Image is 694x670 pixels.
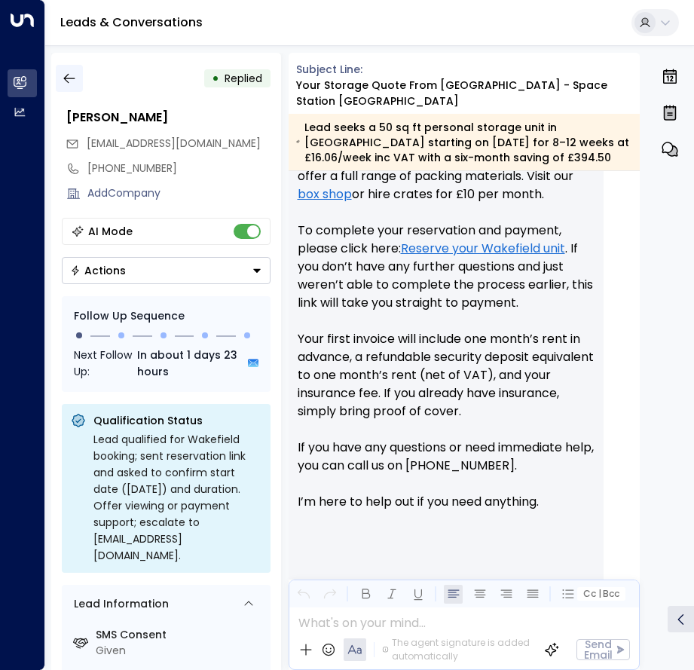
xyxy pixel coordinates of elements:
a: Leads & Conversations [60,14,203,31]
button: Actions [62,257,271,284]
button: Redo [320,585,339,604]
div: [PERSON_NAME] [66,109,271,127]
div: [PHONE_NUMBER] [87,161,271,176]
div: The agent signature is added automatically [382,636,532,663]
div: AddCompany [87,185,271,201]
div: Lead qualified for Wakefield booking; sent reservation link and asked to confirm start date ([DAT... [93,431,261,564]
div: Your storage quote from [GEOGRAPHIC_DATA] - Space Station [GEOGRAPHIC_DATA] [296,78,640,109]
a: box shop [298,185,352,203]
span: Subject Line: [296,62,362,77]
button: Undo [294,585,313,604]
span: Replied [225,71,262,86]
div: Given [96,643,264,659]
div: Lead Information [69,596,169,612]
span: wamandahall@hotmail.com [87,136,261,151]
span: Cc Bcc [583,589,619,599]
label: SMS Consent [96,627,264,643]
span: In about 1 days 23 hours [137,347,246,380]
div: Button group with a nested menu [62,257,271,284]
a: Reserve your Wakefield unit [401,240,565,258]
div: Actions [70,264,126,277]
p: Qualification Status [93,413,261,428]
div: • [212,65,219,92]
div: Lead seeks a 50 sq ft personal storage unit in [GEOGRAPHIC_DATA] starting on [DATE] for 8–12 week... [296,120,631,165]
button: Cc|Bcc [577,587,625,601]
div: AI Mode [88,224,133,239]
div: Next Follow Up: [74,347,258,380]
span: [EMAIL_ADDRESS][DOMAIN_NAME] [87,136,261,151]
span: | [598,589,601,599]
div: Follow Up Sequence [74,308,258,324]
